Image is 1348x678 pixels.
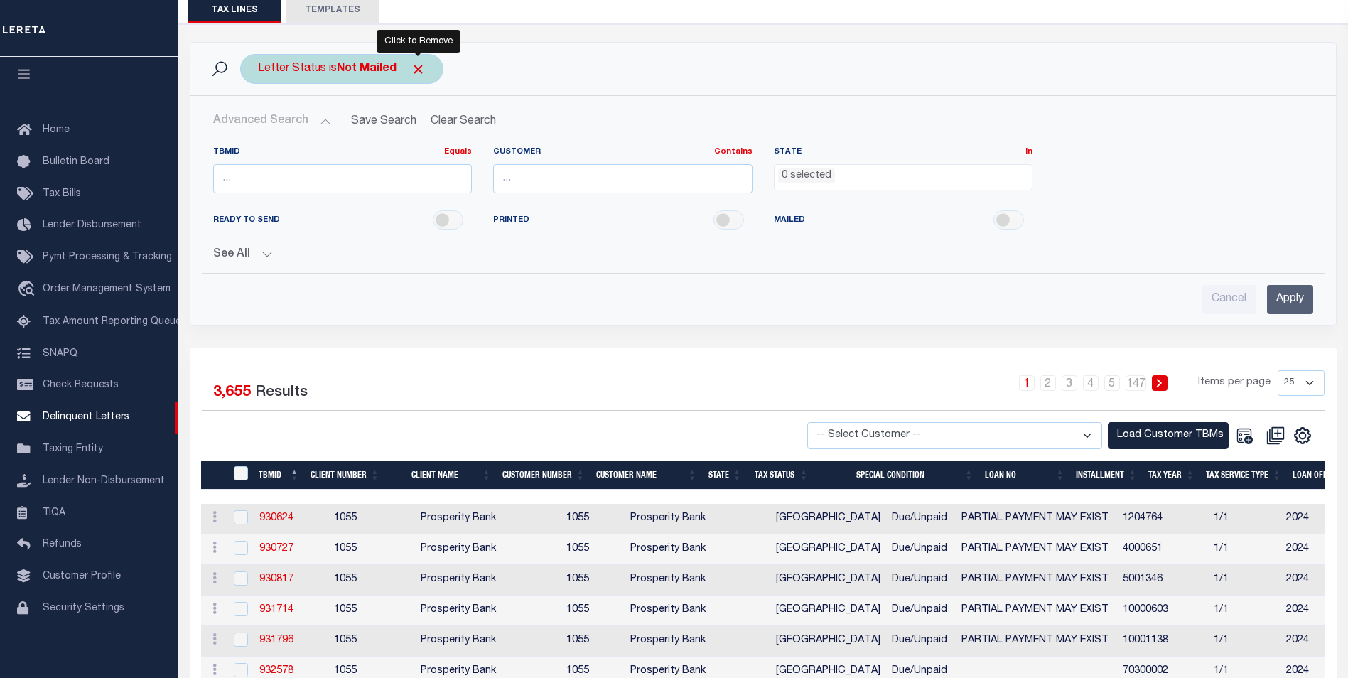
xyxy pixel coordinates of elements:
input: Cancel [1202,285,1256,314]
span: Due/Unpaid [892,605,947,615]
span: Due/Unpaid [892,544,947,554]
button: Load Customer TBMs [1108,422,1229,450]
input: Apply [1267,285,1313,314]
span: 1055 [566,513,589,523]
td: 1/1 [1208,565,1280,596]
td: Prosperity Bank [625,565,770,596]
span: Pymt Processing & Tracking [43,252,172,262]
span: SNAPQ [43,348,77,358]
span: Due/Unpaid [892,635,947,645]
span: 1055 [334,605,357,615]
td: 2024 [1280,626,1338,657]
span: 3,655 [213,385,251,400]
span: Prosperity Bank [421,635,496,645]
span: TIQA [43,507,65,517]
a: 930727 [259,544,293,554]
th: Special Condition: activate to sort column ascending [814,461,979,490]
input: ... [493,164,753,193]
td: 10000603 [1117,596,1208,626]
td: 4000651 [1117,534,1208,565]
span: Items per page [1198,375,1271,391]
span: PARTIAL PAYMENT MAY EXIST [961,635,1109,645]
button: Advanced Search [213,107,331,135]
th: Tax Service Type: activate to sort column ascending [1200,461,1287,490]
span: Tax Bills [43,189,81,199]
td: [GEOGRAPHIC_DATA] [770,565,886,596]
span: Prosperity Bank [421,544,496,554]
span: Due/Unpaid [892,574,947,584]
span: Click to Remove [411,62,426,77]
th: Customer Name: activate to sort column ascending [591,461,703,490]
span: PARTIAL PAYMENT MAY EXIST [961,574,1109,584]
td: 2024 [1280,596,1338,626]
span: Taxing Entity [43,444,103,454]
span: 1055 [334,635,357,645]
label: Customer [493,146,753,158]
th: Client Name: activate to sort column ascending [385,461,497,490]
label: TBMID [213,146,473,158]
span: 1055 [566,605,589,615]
td: 1204764 [1117,504,1208,534]
a: 2 [1040,375,1056,391]
span: Security Settings [43,603,124,613]
li: 0 selected [778,168,835,184]
td: [GEOGRAPHIC_DATA] [770,626,886,657]
span: 1055 [334,544,357,554]
button: Save Search [343,107,425,135]
td: Prosperity Bank [625,534,770,565]
span: 1055 [334,513,357,523]
div: Letter Status is [240,54,443,84]
th: Customer Number: activate to sort column ascending [497,461,591,490]
a: 932578 [259,666,293,676]
button: See All [213,248,1313,262]
td: Prosperity Bank [625,504,770,534]
a: 930624 [259,513,293,523]
td: 1/1 [1208,504,1280,534]
span: 1055 [566,544,589,554]
td: Prosperity Bank [625,596,770,626]
span: Check Requests [43,380,119,390]
span: Bulletin Board [43,157,109,167]
span: Order Management System [43,284,171,294]
th: Installment: activate to sort column ascending [1070,461,1143,490]
th: Tax Year: activate to sort column ascending [1143,461,1200,490]
span: Prosperity Bank [421,574,496,584]
a: 1 [1019,375,1035,391]
span: Lender Disbursement [43,220,141,230]
td: 1/1 [1208,596,1280,626]
span: Due/Unpaid [892,666,947,676]
th: Tax Status: activate to sort column ascending [748,461,814,490]
span: PARTIAL PAYMENT MAY EXIST [961,605,1109,615]
a: 4 [1083,375,1099,391]
label: Results [255,382,308,404]
b: Not Mailed [337,63,397,75]
span: Customer Profile [43,571,121,581]
th: STATE: activate to sort column ascending [703,461,748,490]
th: LOAN NO: activate to sort column ascending [979,461,1070,490]
td: 1/1 [1208,626,1280,657]
td: Prosperity Bank [625,626,770,657]
a: Contains [714,148,753,156]
label: STATE [774,146,1033,158]
a: 147 [1126,375,1146,391]
a: 3 [1062,375,1077,391]
a: 5 [1104,375,1120,391]
div: Click to Remove [377,30,460,53]
span: Delinquent Letters [43,412,129,422]
span: 1055 [334,666,357,676]
a: 931714 [259,605,293,615]
span: PARTIAL PAYMENT MAY EXIST [961,513,1109,523]
th: TBMID: activate to sort column descending [253,461,305,490]
td: 5001346 [1117,565,1208,596]
td: [GEOGRAPHIC_DATA] [770,504,886,534]
span: Prosperity Bank [421,605,496,615]
th: Client Number: activate to sort column ascending [305,461,385,490]
span: Tax Amount Reporting Queue [43,317,181,327]
span: PRINTED [493,215,529,227]
td: 1/1 [1208,534,1280,565]
span: Due/Unpaid [892,513,947,523]
span: 1055 [566,635,589,645]
a: 931796 [259,635,293,645]
span: PARTIAL PAYMENT MAY EXIST [961,544,1109,554]
span: Lender Non-Disbursement [43,476,165,486]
